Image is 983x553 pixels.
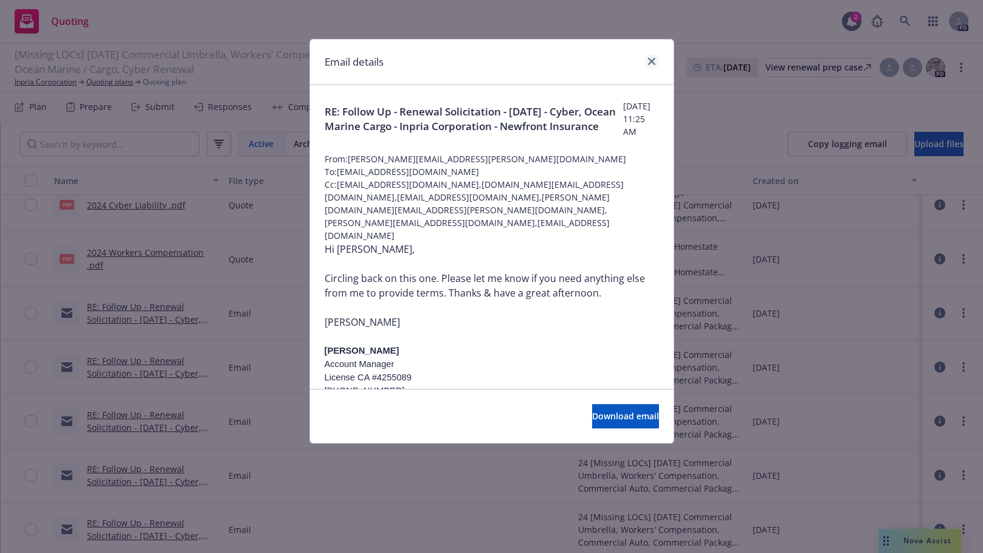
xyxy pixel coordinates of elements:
[325,344,659,357] p: [PERSON_NAME]
[325,384,659,397] p: [PHONE_NUMBER]
[644,54,659,69] a: close
[325,153,659,165] span: From: [PERSON_NAME][EMAIL_ADDRESS][PERSON_NAME][DOMAIN_NAME]
[325,105,624,134] span: RE: Follow Up - Renewal Solicitation - [DATE] - Cyber, Ocean Marine Cargo - Inpria Corporation - ...
[325,54,384,70] h1: Email details
[592,410,659,422] span: Download email
[325,165,659,178] span: To: [EMAIL_ADDRESS][DOMAIN_NAME]
[325,178,659,242] span: Cc: [EMAIL_ADDRESS][DOMAIN_NAME],[DOMAIN_NAME][EMAIL_ADDRESS][DOMAIN_NAME],[EMAIL_ADDRESS][DOMAIN...
[592,404,659,428] button: Download email
[325,371,659,384] p: License CA #4255089
[325,357,659,371] p: Account Manager
[623,100,658,138] span: [DATE] 11:25 AM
